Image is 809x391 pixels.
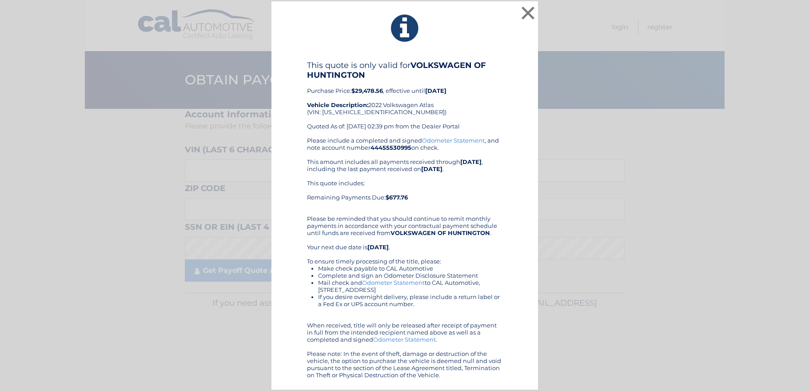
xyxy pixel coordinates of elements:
[307,60,502,80] h4: This quote is only valid for
[421,165,442,172] b: [DATE]
[318,279,502,293] li: Mail check and to CAL Automotive, [STREET_ADDRESS]
[351,87,383,94] b: $29,478.56
[367,243,389,251] b: [DATE]
[362,279,425,286] a: Odometer Statement
[391,229,490,236] b: VOLKSWAGEN OF HUNTINGTON
[460,158,482,165] b: [DATE]
[425,87,446,94] b: [DATE]
[519,4,537,22] button: ×
[307,101,368,108] strong: Vehicle Description:
[307,60,502,137] div: Purchase Price: , effective until 2022 Volkswagen Atlas (VIN: [US_VEHICLE_IDENTIFICATION_NUMBER])...
[373,336,436,343] a: Odometer Statement
[307,60,486,80] b: VOLKSWAGEN OF HUNTINGTON
[307,180,502,208] div: This quote includes: Remaining Payments Due:
[422,137,485,144] a: Odometer Statement
[318,272,502,279] li: Complete and sign an Odometer Disclosure Statement
[318,265,502,272] li: Make check payable to CAL Automotive
[318,293,502,307] li: If you desire overnight delivery, please include a return label or a Fed Ex or UPS account number.
[307,137,502,379] div: Please include a completed and signed , and note account number on check. This amount includes al...
[371,144,411,151] b: 44455530995
[386,194,408,201] b: $677.76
